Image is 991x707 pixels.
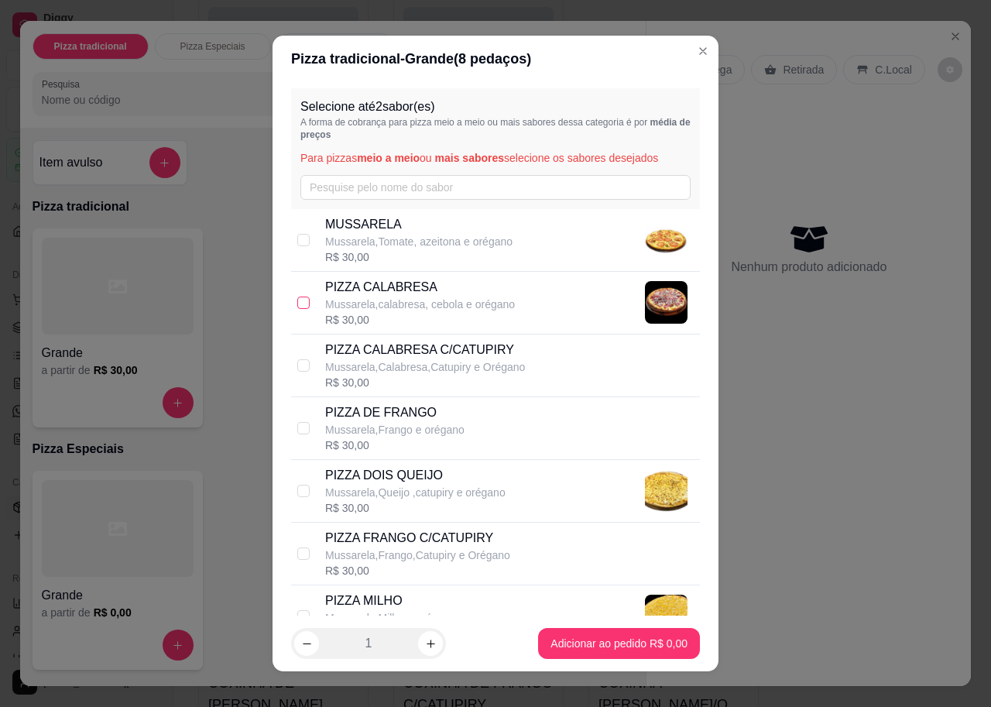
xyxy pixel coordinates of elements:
p: Mussarela,Tomate, azeitona e orégano [325,234,513,249]
p: PIZZA CALABRESA [325,278,515,297]
button: decrease-product-quantity [294,631,319,656]
button: Close [691,39,715,63]
p: Mussarela,Milho e orégano [325,610,456,626]
span: mais sabores [435,152,505,164]
button: increase-product-quantity [418,631,443,656]
p: Mussarela,Queijo ,catupiry e orégano [325,485,506,500]
div: R$ 30,00 [325,249,513,265]
img: product-image [645,595,688,637]
p: Mussarela,Frango e orégano [325,422,465,438]
span: meio a meio [357,152,420,164]
span: média de preços [300,117,691,140]
img: product-image [645,281,688,324]
img: product-image [645,218,688,261]
p: Mussarela,Frango,Catupiry e Orégano [325,547,510,563]
button: Adicionar ao pedido R$ 0,00 [538,628,700,659]
img: product-image [645,469,688,512]
div: R$ 30,00 [325,563,510,578]
p: PIZZA FRANGO C/CATUPIRY [325,529,510,547]
p: PIZZA DE FRANGO [325,403,465,422]
p: 1 [365,634,372,653]
div: Pizza tradicional - Grande ( 8 pedaços) [291,48,700,70]
div: R$ 30,00 [325,375,525,390]
div: R$ 30,00 [325,312,515,328]
p: MUSSARELA [325,215,513,234]
div: R$ 30,00 [325,438,465,453]
p: Selecione até 2 sabor(es) [300,98,691,116]
p: PIZZA MILHO [325,592,456,610]
p: A forma de cobrança para pizza meio a meio ou mais sabores dessa categoria é por [300,116,691,141]
input: Pesquise pelo nome do sabor [300,175,691,200]
p: Para pizzas ou selecione os sabores desejados [300,150,691,166]
p: PIZZA DOIS QUEIJO [325,466,506,485]
p: PIZZA CALABRESA C/CATUPIRY [325,341,525,359]
p: Mussarela,calabresa, cebola e orégano [325,297,515,312]
div: R$ 30,00 [325,500,506,516]
p: Mussarela,Calabresa,Catupiry e Orégano [325,359,525,375]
